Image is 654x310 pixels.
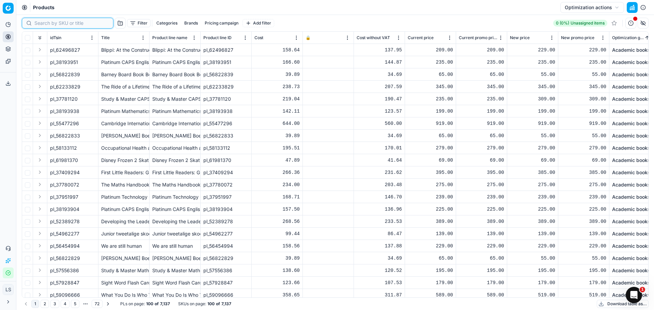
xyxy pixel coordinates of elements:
div: 239.00 [561,194,606,200]
div: 235.00 [459,96,504,102]
strong: 7,137 [160,301,170,307]
span: pl_37951997 [50,194,78,200]
div: Cambridge International as and a Level English Language Coursebook [101,120,146,127]
span: pl_38193904 [50,206,79,213]
div: 144.87 [357,59,402,66]
div: 235.00 [561,59,606,66]
div: 389.00 [561,218,606,225]
div: 139.00 [459,230,504,237]
div: 139.00 [408,230,453,237]
div: 389.00 [408,218,453,225]
div: 65.00 [408,71,453,78]
span: Product line name [152,35,187,40]
button: Add filter [243,19,274,27]
div: 195.00 [459,267,504,274]
div: 157.50 [254,206,300,213]
button: Categories [154,19,180,27]
span: idTsin [50,35,61,40]
div: 69.00 [408,157,453,164]
span: Cost without VAT [357,35,390,40]
span: pl_56822833 [50,132,80,139]
div: 275.00 [459,181,504,188]
button: Expand [36,217,44,225]
div: Developing the Leader Within You 2.0 Workbook [152,218,198,225]
div: 199.00 [459,108,504,115]
div: 345.00 [510,83,555,90]
a: Academic books [612,255,650,262]
div: [PERSON_NAME] Boek My Eerste Syfers [152,255,198,262]
div: Platinum Mathematics CAPS Grade 4 Learner's Book [101,108,146,115]
a: Academic books [612,71,650,78]
div: pl_62233829 [203,83,249,90]
a: 0 (0%)Unassigned items [553,20,607,27]
button: Expand [36,82,44,91]
strong: 7,137 [221,301,231,307]
div: First Little Readers: Guided Reading Level A [152,169,198,176]
div: 170.01 [357,145,402,151]
button: Expand [36,180,44,189]
div: pl_38193904 [203,206,249,213]
div: 65.00 [459,132,504,139]
a: Academic books [612,181,650,188]
button: Filter [127,19,151,27]
div: 385.00 [510,169,555,176]
span: Current price [408,35,434,40]
div: The Maths Handbook and Study Guide: Gr 12 [101,181,146,188]
span: pl_56822839 [50,71,80,78]
div: Sight Word Flash Cards: 500 Rainbow Words [101,279,146,286]
div: 311.87 [357,292,402,298]
div: 166.60 [254,59,300,66]
div: 99.44 [254,230,300,237]
button: Expand [36,266,44,274]
div: 195.00 [408,267,453,274]
div: The Maths Handbook and Study Guide: Gr 12 [152,181,198,188]
a: Academic books [612,230,650,237]
div: 231.62 [357,169,402,176]
div: 309.00 [561,96,606,102]
div: 239.00 [510,194,555,200]
div: 86.47 [357,230,402,237]
div: 275.00 [510,181,555,188]
button: Expand [36,193,44,201]
a: Academic books [612,157,650,164]
div: 65.00 [459,255,504,262]
div: 179.00 [459,279,504,286]
div: First Little Readers: Guided Reading Level A [101,169,146,176]
div: 235.00 [510,59,555,66]
a: Academic books [612,194,650,200]
button: Expand [36,131,44,140]
div: pl_37780072 [203,181,249,188]
div: pl_57928847 [203,279,249,286]
span: pl_38193938 [50,108,79,115]
button: Expand [36,205,44,213]
button: Expand [36,144,44,152]
span: pl_52389278 [50,218,80,225]
div: pl_55477296 [203,120,249,127]
span: pl_37780072 [50,181,79,188]
div: 358.65 [254,292,300,298]
div: pl_62496827 [203,47,249,53]
button: Go to next page [104,300,112,308]
div: Disney Frozen 2 Skatkis-Stories [152,157,198,164]
div: 345.00 [408,83,453,90]
div: pl_37951997 [203,194,249,200]
div: 203.48 [357,181,402,188]
div: Junior tweetalige skoolwoordeboek/Bilingual school dictionary [152,230,198,237]
span: New promo price [561,35,594,40]
div: Platinum CAPS English Home Language Grade 5 Learner's Book [152,206,198,213]
div: 179.00 [510,279,555,286]
div: The Ride of a Lifetime [152,83,198,90]
button: 4 [61,300,69,308]
span: pl_62233829 [50,83,80,90]
div: 137.88 [357,243,402,249]
div: 179.00 [561,279,606,286]
div: Study & Master Mathematical Literacy Study Guide (Blended) Grade 12 [152,267,198,274]
button: Expand [36,46,44,54]
a: Academic books [612,279,650,286]
div: 55.00 [510,71,555,78]
span: pl_61981370 [50,157,78,164]
div: 199.00 [510,108,555,115]
div: pl_37409294 [203,169,249,176]
div: pl_38193951 [203,59,249,66]
span: pl_56822829 [50,255,80,262]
